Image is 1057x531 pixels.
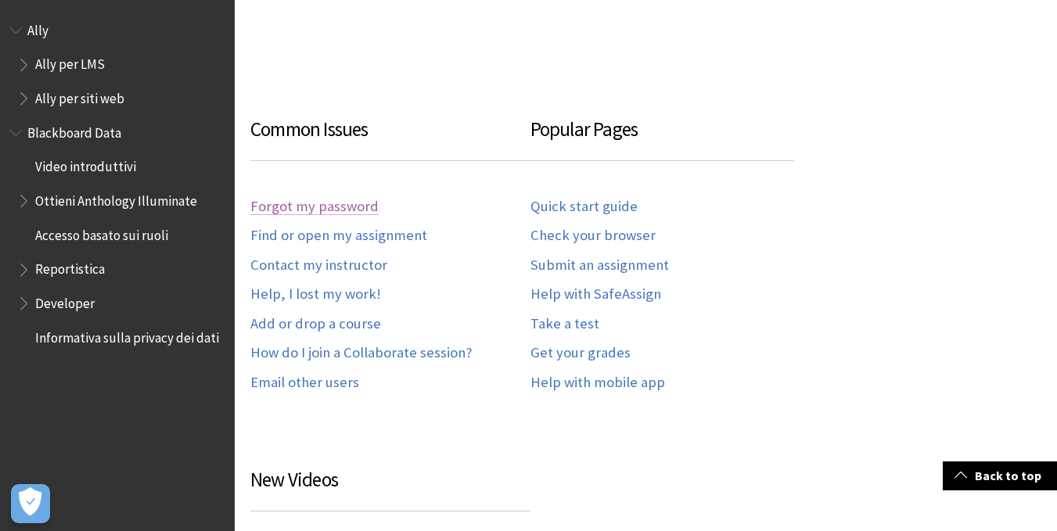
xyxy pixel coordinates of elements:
button: Apri preferenze [11,484,50,523]
span: Ally [27,17,49,38]
a: Contact my instructor [250,257,387,274]
a: Add or drop a course [250,315,381,333]
a: How do I join a Collaborate session? [250,344,472,362]
span: Blackboard Data [27,120,121,141]
a: Submit an assignment [530,257,669,274]
nav: Book outline for Anthology Ally Help [9,17,225,112]
a: Take a test [530,315,599,333]
span: Ottieni Anthology Illuminate [35,188,197,209]
a: Find or open my assignment [250,227,427,245]
a: Email other users [250,374,359,392]
a: Help with SafeAssign [530,285,661,303]
span: Reportistica [35,257,105,278]
a: Forgot my password [250,198,379,216]
a: Back to top [943,461,1057,490]
span: Informativa sulla privacy dei dati [35,325,219,346]
h3: New Videos [250,465,530,511]
a: Quick start guide [530,198,638,216]
span: Accesso basato sui ruoli [35,222,168,243]
h3: Common Issues [250,115,530,161]
span: Developer [35,290,95,311]
a: Get your grades [530,344,631,362]
span: Ally per LMS [35,52,105,73]
h3: Popular Pages [530,115,795,161]
nav: Book outline for Anthology Illuminate [9,120,225,351]
a: Help with mobile app [530,374,665,392]
a: Help, I lost my work! [250,285,381,303]
span: Ally per siti web [35,85,124,106]
span: Video introduttivi [35,154,136,175]
a: Check your browser [530,227,656,245]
